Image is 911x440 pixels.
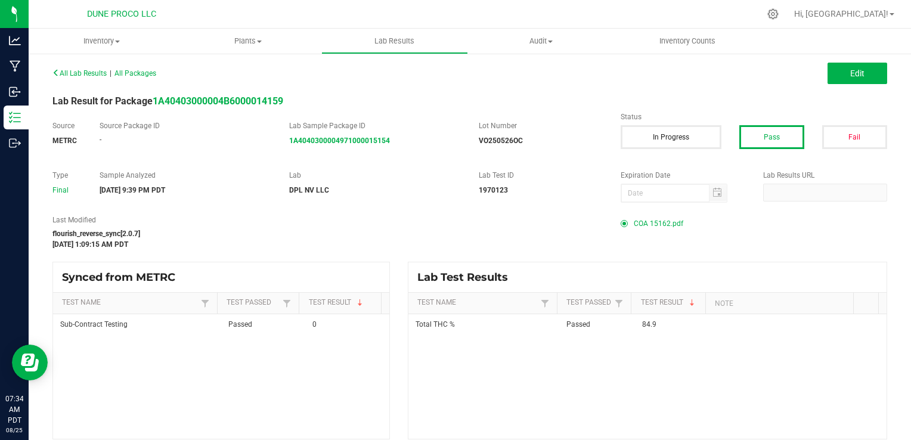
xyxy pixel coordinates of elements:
strong: METRC [52,137,77,145]
span: All Lab Results [52,69,107,78]
span: Lab Test Results [417,271,517,284]
strong: [DATE] 9:39 PM PDT [100,186,165,194]
span: - [100,135,101,144]
a: Filter [198,296,212,311]
p: 07:34 AM PDT [5,393,23,426]
span: 0 [312,320,317,329]
span: Sortable [355,298,365,308]
a: Filter [612,296,626,311]
span: COA 15162.pdf [634,215,683,233]
inline-svg: Analytics [9,35,21,47]
label: Type [52,170,82,181]
span: 84.9 [642,320,656,329]
span: Plants [176,36,321,47]
strong: flourish_reverse_sync[2.0.7] [52,230,140,238]
span: Lab Results [358,36,430,47]
span: Synced from METRC [62,271,184,284]
span: Inventory Counts [643,36,732,47]
p: 08/25 [5,426,23,435]
span: Audit [469,36,614,47]
label: Expiration Date [621,170,745,181]
a: Inventory [29,29,175,54]
span: Hi, [GEOGRAPHIC_DATA]! [794,9,888,18]
inline-svg: Manufacturing [9,60,21,72]
label: Sample Analyzed [100,170,271,181]
label: Lab Results URL [763,170,887,181]
label: Lab [289,170,461,181]
inline-svg: Inbound [9,86,21,98]
span: Edit [850,69,864,78]
a: 1A40403000004B6000014159 [153,95,283,107]
label: Source Package ID [100,120,271,131]
span: Passed [566,320,590,329]
div: Final [52,185,82,196]
a: Inventory Counts [614,29,761,54]
span: Sortable [687,298,697,308]
label: Lot Number [479,120,603,131]
a: Test ResultSortable [641,298,701,308]
label: Last Modified [52,215,603,225]
span: Total THC % [416,320,455,329]
span: Sub-Contract Testing [60,320,128,329]
div: Manage settings [766,8,780,20]
span: Lab Result for Package [52,95,283,107]
a: Test PassedSortable [566,298,612,308]
span: Inventory [29,36,175,47]
th: Note [705,293,854,314]
iframe: Resource center [12,345,48,380]
strong: DPL NV LLC [289,186,329,194]
a: Filter [538,296,552,311]
button: Fail [822,125,887,149]
a: Plants [175,29,322,54]
inline-svg: Outbound [9,137,21,149]
a: Test ResultSortable [309,298,377,308]
button: In Progress [621,125,721,149]
a: Lab Results [321,29,468,54]
label: Lab Test ID [479,170,603,181]
span: | [110,69,111,78]
strong: VO250526OC [479,137,523,145]
label: Lab Sample Package ID [289,120,461,131]
button: Edit [828,63,887,84]
inline-svg: Inventory [9,111,21,123]
span: Passed [228,320,252,329]
label: Source [52,120,82,131]
strong: 1970123 [479,186,508,194]
a: Test NameSortable [62,298,197,308]
button: Pass [739,125,804,149]
a: Test NameSortable [417,298,537,308]
a: 1A4040300004971000015154 [289,137,390,145]
a: Test PassedSortable [227,298,280,308]
label: Status [621,111,887,122]
span: DUNE PROCO LLC [87,9,156,19]
form-radio-button: Primary COA [621,220,628,227]
a: Audit [468,29,615,54]
strong: [DATE] 1:09:15 AM PDT [52,240,128,249]
a: Filter [280,296,294,311]
span: All Packages [114,69,156,78]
